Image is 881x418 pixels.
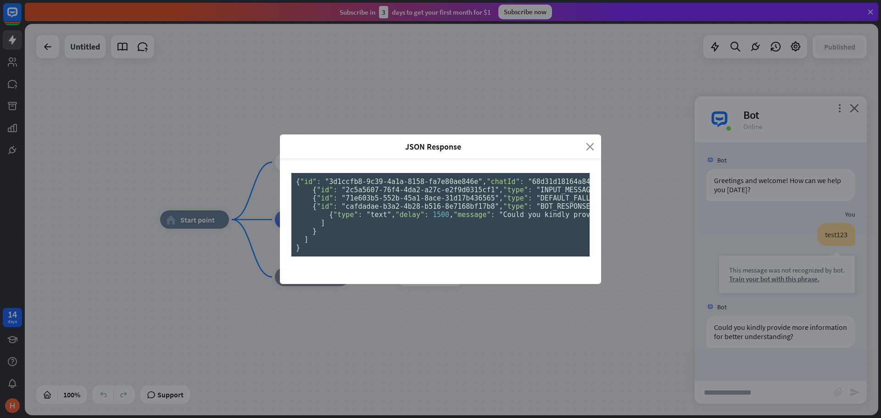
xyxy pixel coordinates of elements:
span: JSON Response [287,141,579,152]
span: "chatId": [486,178,524,186]
span: "type": [503,194,532,202]
span: "id": [317,194,337,202]
span: "Could you kindly provide more information for better understanding?" [499,211,785,219]
span: "68d31d18164a8400076a8bd9" [528,178,636,186]
span: "cafdadae-b3a2-4b28-b516-8e7168bf17b8" [341,202,499,211]
span: "2c5a5607-76f4-4da2-a27c-e2f9d0315cf1" [341,186,499,194]
span: "id": [300,178,321,186]
span: "BOT_RESPONSE" [536,202,594,211]
span: "3d1ccfb8-9c39-4a1a-8158-fa7e80ae846e" [325,178,482,186]
pre: { , , , , , , , {}, [ , , , ], [ { , , }, { , }, { , , [ { , , } ] } ] } [291,173,590,256]
span: "type": [333,211,362,219]
span: "id": [317,186,337,194]
span: "message": [453,211,495,219]
span: "INPUT_MESSAGE" [536,186,598,194]
button: Open LiveChat chat widget [7,4,35,31]
span: "DEFAULT_FALLBACK" [536,194,611,202]
span: "type": [503,186,532,194]
span: "delay": [396,211,429,219]
span: 1500 [433,211,449,219]
span: "type": [503,202,532,211]
span: "id": [317,202,337,211]
span: "text" [367,211,391,219]
span: "71e603b5-552b-45a1-8ace-31d17b436565" [341,194,499,202]
i: close [586,141,594,152]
